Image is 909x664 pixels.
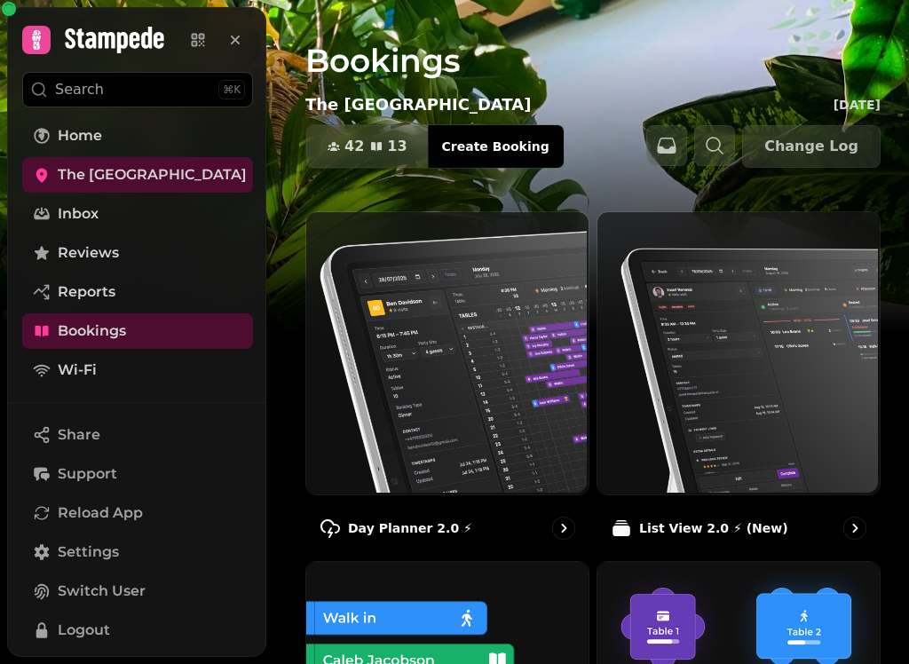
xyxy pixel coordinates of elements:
[428,125,564,168] button: Create Booking
[344,139,364,154] span: 42
[306,125,429,168] button: 4213
[58,281,115,303] span: Reports
[22,534,253,570] a: Settings
[764,139,858,154] span: Change Log
[58,203,99,225] span: Inbox
[58,164,247,186] span: The [GEOGRAPHIC_DATA]
[218,80,245,99] div: ⌘K
[58,360,97,381] span: Wi-Fi
[22,495,253,531] button: Reload App
[22,573,253,609] button: Switch User
[58,502,143,524] span: Reload App
[22,417,253,453] button: Share
[22,157,253,193] a: The [GEOGRAPHIC_DATA]
[742,125,881,168] button: Change Log
[22,456,253,492] button: Support
[22,274,253,310] a: Reports
[22,118,253,154] a: Home
[348,519,472,537] p: Day Planner 2.0 ⚡
[304,210,587,493] img: Day Planner 2.0 ⚡
[58,320,126,342] span: Bookings
[846,519,864,537] svg: go to
[22,352,253,388] a: Wi-Fi
[305,211,589,554] a: Day Planner 2.0 ⚡Day Planner 2.0 ⚡
[58,242,119,264] span: Reviews
[442,140,549,153] span: Create Booking
[555,519,573,537] svg: go to
[22,613,253,648] button: Logout
[22,235,253,271] a: Reviews
[387,139,407,154] span: 13
[596,210,878,493] img: List View 2.0 ⚡ (New)
[55,79,104,100] p: Search
[58,125,102,146] span: Home
[597,211,881,554] a: List View 2.0 ⚡ (New)List View 2.0 ⚡ (New)
[22,196,253,232] a: Inbox
[639,519,788,537] p: List View 2.0 ⚡ (New)
[22,313,253,349] a: Bookings
[22,72,253,107] button: Search⌘K
[58,620,110,641] span: Logout
[58,424,100,446] span: Share
[58,463,117,485] span: Support
[305,92,531,117] p: The [GEOGRAPHIC_DATA]
[58,581,146,602] span: Switch User
[58,541,119,563] span: Settings
[834,96,881,114] p: [DATE]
